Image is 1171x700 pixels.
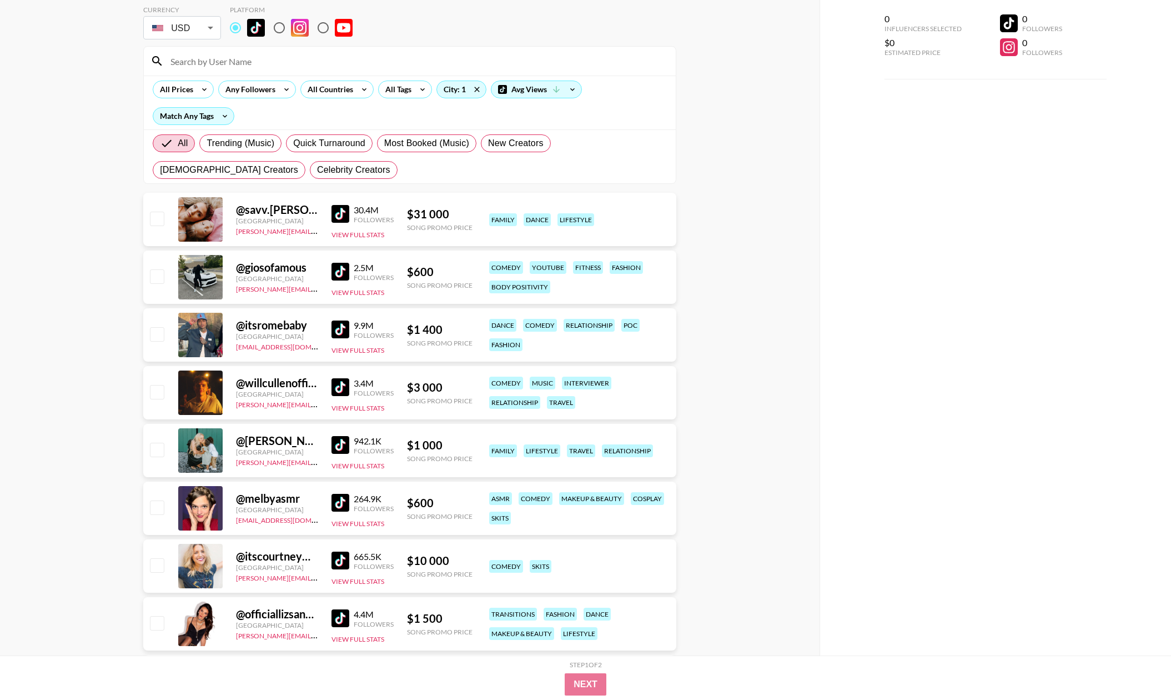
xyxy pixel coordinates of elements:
[379,81,414,98] div: All Tags
[1022,24,1062,33] div: Followers
[236,621,318,629] div: [GEOGRAPHIC_DATA]
[524,213,551,226] div: dance
[407,207,473,221] div: $ 31 000
[407,265,473,279] div: $ 600
[570,661,602,669] div: Step 1 of 2
[489,444,517,457] div: family
[437,81,486,98] div: City: 1
[331,462,384,470] button: View Full Stats
[1022,48,1062,57] div: Followers
[331,519,384,528] button: View Full Stats
[489,512,511,524] div: skits
[884,24,962,33] div: Influencers Selected
[407,570,473,578] div: Song Promo Price
[153,108,234,124] div: Match Any Tags
[407,628,473,636] div: Song Promo Price
[331,552,349,569] img: TikTok
[236,225,400,236] a: [PERSON_NAME][EMAIL_ADDRESS][DOMAIN_NAME]
[354,551,394,562] div: 665.5K
[145,18,219,38] div: USD
[884,48,962,57] div: Estimated Price
[331,404,384,412] button: View Full Stats
[331,205,349,223] img: TikTok
[407,496,473,510] div: $ 600
[236,506,318,514] div: [GEOGRAPHIC_DATA]
[354,378,394,389] div: 3.4M
[610,261,643,274] div: fashion
[530,261,566,274] div: youtube
[354,320,394,331] div: 9.9M
[331,288,384,297] button: View Full Stats
[488,137,544,150] span: New Creators
[236,549,318,563] div: @ itscourtneymichelle
[178,137,188,150] span: All
[236,514,348,524] a: [EMAIL_ADDRESS][DOMAIN_NAME]
[547,396,575,409] div: travel
[230,6,361,14] div: Platform
[219,81,278,98] div: Any Followers
[384,137,469,150] span: Most Booked (Music)
[331,577,384,586] button: View Full Stats
[354,216,394,224] div: Followers
[489,319,516,332] div: dance
[207,137,274,150] span: Trending (Music)
[489,560,523,573] div: comedy
[236,434,318,448] div: @ [PERSON_NAME].[PERSON_NAME].bell
[519,492,552,505] div: comedy
[407,612,473,626] div: $ 1 500
[236,607,318,621] div: @ officiallizsanchez
[236,203,318,217] div: @ savv.[PERSON_NAME]
[236,341,348,351] a: [EMAIL_ADDRESS][DOMAIN_NAME]
[331,494,349,512] img: TikTok
[489,338,522,351] div: fashion
[354,620,394,628] div: Followers
[160,163,298,177] span: [DEMOGRAPHIC_DATA] Creators
[153,81,195,98] div: All Prices
[407,554,473,568] div: $ 10 000
[236,456,400,467] a: [PERSON_NAME][EMAIL_ADDRESS][DOMAIN_NAME]
[489,492,512,505] div: asmr
[331,231,384,239] button: View Full Stats
[557,213,594,226] div: lifestyle
[354,447,394,455] div: Followers
[562,377,611,389] div: interviewer
[236,283,400,293] a: [PERSON_NAME][EMAIL_ADDRESS][DOMAIN_NAME]
[293,137,365,150] span: Quick Turnaround
[407,454,473,463] div: Song Promo Price
[331,609,349,627] img: TikTok
[631,492,664,505] div: cosplay
[335,19,353,37] img: YouTube
[143,6,221,14] div: Currency
[489,627,554,640] div: makeup & beauty
[565,673,606,696] button: Next
[523,319,557,332] div: comedy
[584,608,611,621] div: dance
[301,81,355,98] div: All Countries
[407,512,473,521] div: Song Promo Price
[407,223,473,232] div: Song Promo Price
[1022,37,1062,48] div: 0
[564,319,615,332] div: relationship
[1115,644,1158,687] iframe: Drift Widget Chat Controller
[407,281,473,289] div: Song Promo Price
[236,572,400,582] a: [PERSON_NAME][EMAIL_ADDRESS][DOMAIN_NAME]
[236,629,400,640] a: [PERSON_NAME][EMAIL_ADDRESS][DOMAIN_NAME]
[236,274,318,283] div: [GEOGRAPHIC_DATA]
[489,281,550,293] div: body positivity
[354,493,394,504] div: 264.9K
[236,332,318,341] div: [GEOGRAPHIC_DATA]
[291,19,309,37] img: Instagram
[602,444,653,457] div: relationship
[407,339,473,347] div: Song Promo Price
[354,204,394,216] div: 30.4M
[524,444,560,457] div: lifestyle
[331,263,349,281] img: TikTok
[1022,13,1062,24] div: 0
[354,562,394,571] div: Followers
[331,321,349,338] img: TikTok
[561,627,597,640] div: lifestyle
[489,261,523,274] div: comedy
[236,563,318,572] div: [GEOGRAPHIC_DATA]
[354,436,394,447] div: 942.1K
[354,262,394,273] div: 2.5M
